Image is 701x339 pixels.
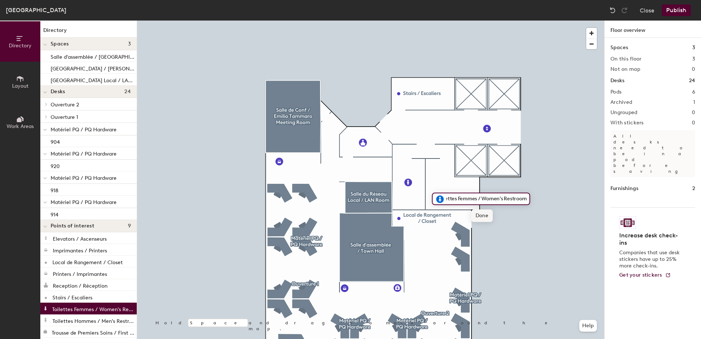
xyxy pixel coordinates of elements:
p: Printers / Imprimantes [53,269,107,277]
p: [GEOGRAPHIC_DATA] / [PERSON_NAME] Meeting Room [51,63,135,72]
h1: Directory [40,26,137,38]
h1: 24 [689,77,695,85]
p: Trousse de Premiers Soins / First Aid Kit [52,328,135,336]
button: Close [640,4,654,16]
h1: Furnishings [610,185,638,193]
span: Spaces [51,41,69,47]
span: Work Areas [7,123,34,130]
img: Sticker logo [619,216,636,229]
p: Companies that use desk stickers have up to 25% more check-ins. [619,249,682,269]
h2: 0 [692,110,695,116]
h1: 3 [692,44,695,52]
span: Ouverture 1 [51,114,78,120]
h1: 2 [692,185,695,193]
h2: 0 [692,120,695,126]
h2: 3 [692,56,695,62]
h1: Spaces [610,44,628,52]
h1: Desks [610,77,624,85]
p: Reception / Réception [53,281,107,289]
span: Ouverture 2 [51,102,79,108]
img: womens_restroom [436,195,444,204]
span: Layout [12,83,29,89]
a: Get your stickers [619,272,671,278]
span: 24 [124,89,131,95]
h2: Pods [610,89,621,95]
span: Get your stickers [619,272,662,278]
span: 3 [128,41,131,47]
h2: With stickers [610,120,644,126]
h4: Increase desk check-ins [619,232,682,247]
h2: On this floor [610,56,642,62]
h2: 1 [693,99,695,105]
h2: 6 [692,89,695,95]
span: Matériel PQ / PQ Hardware [51,199,117,205]
p: 920 [51,161,60,169]
h2: Ungrouped [610,110,638,116]
span: Directory [9,43,32,49]
p: Toilettes Femmes / Women's Restroom [52,304,135,313]
span: Done [471,209,493,222]
span: 9 [128,223,131,229]
span: Points of interest [51,223,94,229]
div: [GEOGRAPHIC_DATA] [6,6,66,15]
p: Imprimantes / Printers [53,245,107,254]
p: Stairs / Escaliers [52,292,92,301]
h2: Archived [610,99,632,105]
span: Matériel PQ / PQ Hardware [51,175,117,181]
img: Undo [609,7,616,14]
p: [GEOGRAPHIC_DATA] Local / LAN Room [51,75,135,84]
p: All desks need to be in a pod before saving [610,130,695,177]
h1: Floor overview [605,21,701,38]
span: Matériel PQ / PQ Hardware [51,151,117,157]
p: 914 [51,209,58,218]
h2: Not on map [610,66,640,72]
span: Desks [51,89,65,95]
p: 904 [51,137,60,145]
button: Publish [662,4,691,16]
p: Toilettes Hommes / Men's Restroom [52,316,135,324]
p: Salle d'assemblée / [GEOGRAPHIC_DATA] [51,52,135,60]
span: Matériel PQ / PQ Hardware [51,127,117,133]
p: Local de Rangement / Closet [52,257,123,266]
button: Help [579,320,597,332]
img: Redo [621,7,628,14]
p: Elevators / Ascenseurs [53,234,107,242]
h2: 0 [692,66,695,72]
p: 918 [51,185,58,194]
